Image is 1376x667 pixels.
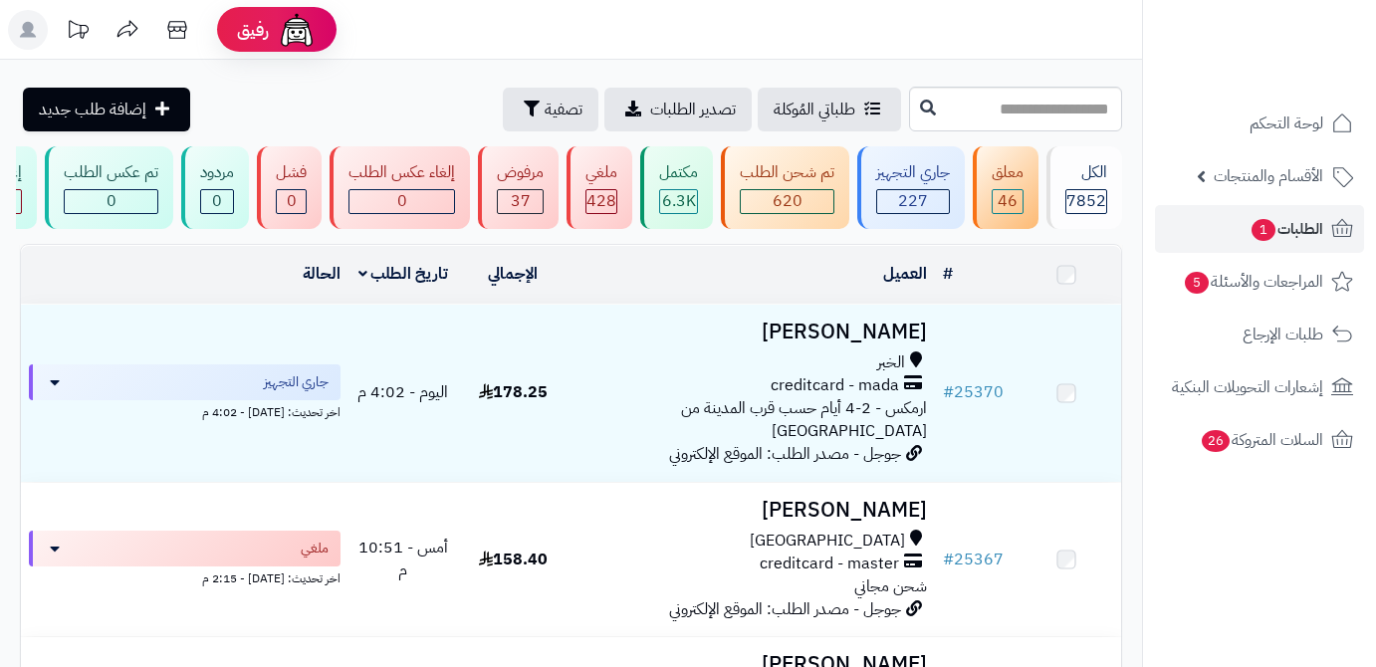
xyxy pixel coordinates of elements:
[1155,363,1364,411] a: إشعارات التحويلات البنكية
[943,548,954,571] span: #
[348,161,455,184] div: إلغاء عكس الطلب
[659,161,698,184] div: مكتمل
[774,98,855,121] span: طلباتي المُوكلة
[326,146,474,229] a: إلغاء عكس الطلب 0
[650,98,736,121] span: تصدير الطلبات
[1155,100,1364,147] a: لوحة التحكم
[1185,272,1209,294] span: 5
[237,18,269,42] span: رفيق
[1252,219,1275,241] span: 1
[771,374,899,397] span: creditcard - mada
[41,146,177,229] a: تم عكس الطلب 0
[585,161,617,184] div: ملغي
[853,146,969,229] a: جاري التجهيز 227
[53,10,103,55] a: تحديثات المنصة
[1155,416,1364,464] a: السلات المتروكة26
[107,189,116,213] span: 0
[498,190,543,213] div: 37
[511,189,531,213] span: 37
[1200,426,1323,454] span: السلات المتروكة
[898,189,928,213] span: 227
[1250,215,1323,243] span: الطلبات
[1214,162,1323,190] span: الأقسام والمنتجات
[301,539,329,558] span: ملغي
[717,146,853,229] a: تم شحن الطلب 620
[604,88,752,131] a: تصدير الطلبات
[488,262,538,286] a: الإجمالي
[740,161,834,184] div: تم شحن الطلب
[1155,205,1364,253] a: الطلبات1
[993,190,1023,213] div: 46
[545,98,582,121] span: تصفية
[277,10,317,50] img: ai-face.png
[576,499,927,522] h3: [PERSON_NAME]
[1155,311,1364,358] a: طلبات الإرجاع
[1155,258,1364,306] a: المراجعات والأسئلة5
[943,380,1004,404] a: #25370
[681,396,927,443] span: ارمكس - 2-4 أيام حسب قرب المدينة من [GEOGRAPHIC_DATA]
[750,530,905,553] span: [GEOGRAPHIC_DATA]
[943,262,953,286] a: #
[669,597,901,621] span: جوجل - مصدر الطلب: الموقع الإلكتروني
[586,189,616,213] span: 428
[660,190,697,213] div: 6308
[1065,161,1107,184] div: الكل
[758,88,901,131] a: طلباتي المُوكلة
[253,146,326,229] a: فشل 0
[1183,268,1323,296] span: المراجعات والأسئلة
[662,189,696,213] span: 6.3K
[29,566,341,587] div: اخر تحديث: [DATE] - 2:15 م
[943,548,1004,571] a: #25367
[998,189,1018,213] span: 46
[397,189,407,213] span: 0
[276,161,307,184] div: فشل
[23,88,190,131] a: إضافة طلب جديد
[64,161,158,184] div: تم عكس الطلب
[177,146,253,229] a: مردود 0
[760,553,899,575] span: creditcard - master
[39,98,146,121] span: إضافة طلب جديد
[479,380,548,404] span: 178.25
[877,351,905,374] span: الخبر
[1066,189,1106,213] span: 7852
[1172,373,1323,401] span: إشعارات التحويلات البنكية
[65,190,157,213] div: 0
[576,321,927,343] h3: [PERSON_NAME]
[1202,430,1230,452] span: 26
[357,380,448,404] span: اليوم - 4:02 م
[773,189,803,213] span: 620
[264,372,329,392] span: جاري التجهيز
[349,190,454,213] div: 0
[303,262,341,286] a: الحالة
[636,146,717,229] a: مكتمل 6.3K
[992,161,1024,184] div: معلق
[1243,321,1323,348] span: طلبات الإرجاع
[287,189,297,213] span: 0
[669,442,901,466] span: جوجل - مصدر الطلب: الموقع الإلكتروني
[358,536,448,582] span: أمس - 10:51 م
[212,189,222,213] span: 0
[854,574,927,598] span: شحن مجاني
[1042,146,1126,229] a: الكل7852
[883,262,927,286] a: العميل
[877,190,949,213] div: 227
[969,146,1042,229] a: معلق 46
[503,88,598,131] button: تصفية
[741,190,833,213] div: 620
[563,146,636,229] a: ملغي 428
[876,161,950,184] div: جاري التجهيز
[358,262,449,286] a: تاريخ الطلب
[586,190,616,213] div: 428
[943,380,954,404] span: #
[1241,50,1357,92] img: logo-2.png
[200,161,234,184] div: مردود
[201,190,233,213] div: 0
[277,190,306,213] div: 0
[497,161,544,184] div: مرفوض
[474,146,563,229] a: مرفوض 37
[1250,110,1323,137] span: لوحة التحكم
[479,548,548,571] span: 158.40
[29,400,341,421] div: اخر تحديث: [DATE] - 4:02 م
